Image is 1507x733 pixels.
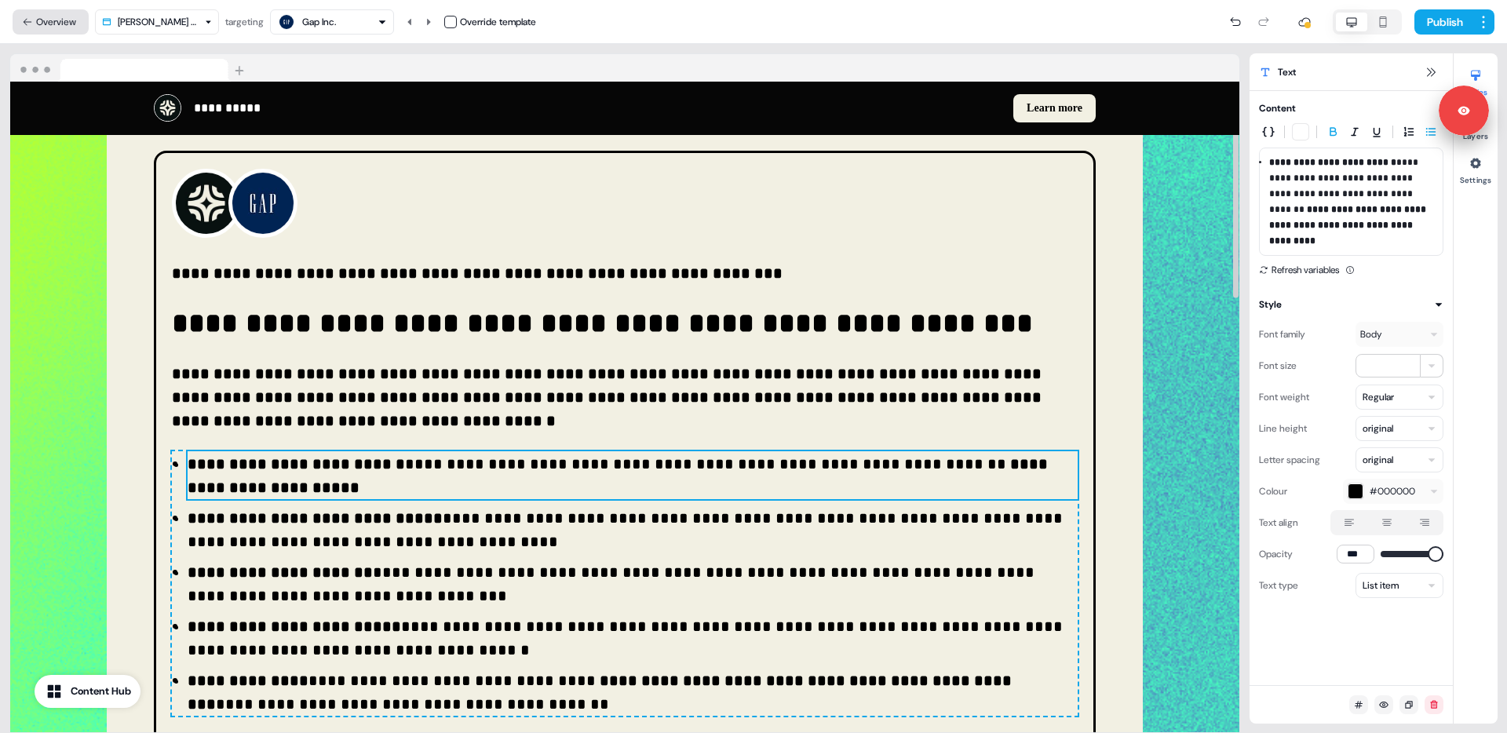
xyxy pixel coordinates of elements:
button: Settings [1454,151,1498,185]
button: Learn more [1013,94,1096,122]
div: Colour [1259,479,1287,504]
div: Override template [460,14,536,30]
div: Text type [1259,573,1298,598]
button: Overview [13,9,89,35]
div: Opacity [1259,542,1293,567]
div: Content Hub [71,684,131,699]
div: [PERSON_NAME] Webinar [118,14,199,30]
span: Text [1278,64,1296,80]
div: Letter spacing [1259,447,1320,472]
button: Gap Inc. [270,9,394,35]
span: #000000 [1370,483,1415,499]
button: Publish [1414,9,1472,35]
div: Learn more [631,94,1096,122]
div: Gap Inc. [302,14,336,30]
button: Style [1259,297,1443,312]
div: List item [1363,578,1399,593]
div: Body [1360,326,1426,342]
div: targeting [225,14,264,30]
div: original [1363,421,1393,436]
div: Font weight [1259,385,1309,410]
div: Text align [1259,510,1298,535]
div: Style [1259,297,1282,312]
div: Font family [1259,322,1305,347]
div: Line height [1259,416,1307,441]
button: Content Hub [35,675,140,708]
button: #000000 [1343,479,1443,504]
button: Body [1356,322,1443,347]
div: Font size [1259,353,1297,378]
div: original [1363,452,1393,468]
button: Refresh variables [1259,262,1339,278]
img: Browser topbar [10,54,251,82]
div: Content [1259,100,1296,116]
button: Styles [1454,63,1498,97]
div: Regular [1363,389,1394,405]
